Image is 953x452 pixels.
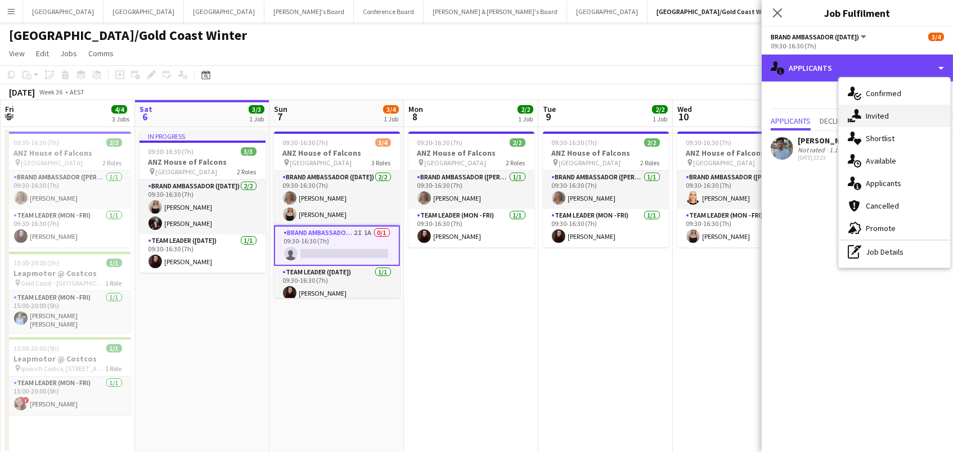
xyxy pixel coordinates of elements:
[9,87,35,98] div: [DATE]
[140,104,152,114] span: Sat
[510,138,525,147] span: 2/2
[771,33,859,41] span: Brand Ambassador (Sunday)
[112,115,129,123] div: 3 Jobs
[677,104,692,114] span: Wed
[762,55,953,82] div: Applicants
[140,234,266,273] app-card-role: Team Leader ([DATE])1/109:30-16:30 (7h)[PERSON_NAME]
[518,115,533,123] div: 1 Job
[274,266,400,304] app-card-role: Team Leader ([DATE])1/109:30-16:30 (7h)[PERSON_NAME]
[23,1,104,22] button: [GEOGRAPHIC_DATA]
[156,168,218,176] span: [GEOGRAPHIC_DATA]
[425,159,487,167] span: [GEOGRAPHIC_DATA]
[408,171,534,209] app-card-role: Brand Ambassador ([PERSON_NAME])1/109:30-16:30 (7h)[PERSON_NAME]
[762,6,953,20] h3: Job Fulfilment
[408,209,534,247] app-card-role: Team Leader (Mon - Fri)1/109:30-16:30 (7h)[PERSON_NAME]
[149,147,194,156] span: 09:30-16:30 (7h)
[32,46,53,61] a: Edit
[140,180,266,234] app-card-role: Brand Ambassador ([DATE])2/209:30-16:30 (7h)[PERSON_NAME][PERSON_NAME]
[140,132,266,141] div: In progress
[36,48,49,58] span: Edit
[60,48,77,58] span: Jobs
[237,168,257,176] span: 2 Roles
[417,138,463,147] span: 09:30-16:30 (7h)
[274,132,400,298] app-job-card: 09:30-16:30 (7h)3/4ANZ House of Falcons [GEOGRAPHIC_DATA]3 RolesBrand Ambassador ([DATE])2/209:30...
[5,291,131,333] app-card-role: Team Leader (Mon - Fri)1/115:00-20:00 (5h)[PERSON_NAME] [PERSON_NAME]
[866,223,896,233] span: Promote
[106,344,122,352] span: 1/1
[652,105,668,114] span: 2/2
[272,110,287,123] span: 7
[140,157,266,167] h3: ANZ House of Falcons
[9,27,247,44] h1: [GEOGRAPHIC_DATA]/Gold Coast Winter
[138,110,152,123] span: 6
[104,1,184,22] button: [GEOGRAPHIC_DATA]
[9,48,25,58] span: View
[543,209,669,247] app-card-role: Team Leader (Mon - Fri)1/109:30-16:30 (7h)[PERSON_NAME]
[274,225,400,266] app-card-role: Brand Ambassador ([DATE])2I1A0/109:30-16:30 (7h)
[37,88,65,96] span: Week 36
[408,148,534,158] h3: ANZ House of Falcons
[106,138,122,147] span: 2/2
[928,33,944,41] span: 3/4
[5,252,131,333] app-job-card: 15:00-20:00 (5h)1/1Leapmotor @ Costcos Gold Coast - [GEOGRAPHIC_DATA]1 RoleTeam Leader (Mon - Fri...
[408,132,534,247] app-job-card: 09:30-16:30 (7h)2/2ANZ House of Falcons [GEOGRAPHIC_DATA]2 RolesBrand Ambassador ([PERSON_NAME])1...
[5,148,131,158] h3: ANZ House of Falcons
[5,171,131,209] app-card-role: Brand Ambassador ([PERSON_NAME])1/109:30-16:30 (7h)[PERSON_NAME]
[820,117,851,125] span: Declined
[21,159,83,167] span: [GEOGRAPHIC_DATA]
[866,88,901,98] span: Confirmed
[798,154,857,161] div: [DATE] 23:23
[5,46,29,61] a: View
[653,115,667,123] div: 1 Job
[559,159,621,167] span: [GEOGRAPHIC_DATA]
[274,171,400,225] app-card-role: Brand Ambassador ([DATE])2/209:30-16:30 (7h)[PERSON_NAME][PERSON_NAME]
[106,364,122,373] span: 1 Role
[771,42,944,50] div: 09:30-16:30 (7h)
[827,146,849,154] div: 1.1km
[372,159,391,167] span: 3 Roles
[21,364,106,373] span: Ipswich Costco, [STREET_ADDRESS]
[70,88,84,96] div: AEST
[543,132,669,247] div: 09:30-16:30 (7h)2/2ANZ House of Falcons [GEOGRAPHIC_DATA]2 RolesBrand Ambassador ([PERSON_NAME])1...
[407,110,423,123] span: 8
[140,132,266,273] app-job-card: In progress09:30-16:30 (7h)3/3ANZ House of Falcons [GEOGRAPHIC_DATA]2 RolesBrand Ambassador ([DAT...
[648,1,786,22] button: [GEOGRAPHIC_DATA]/Gold Coast Winter
[424,1,567,22] button: [PERSON_NAME] & [PERSON_NAME]'s Board
[5,268,131,278] h3: Leapmotor @ Costcos
[384,115,398,123] div: 1 Job
[866,133,894,143] span: Shortlist
[5,132,131,247] div: 09:30-16:30 (7h)2/2ANZ House of Falcons [GEOGRAPHIC_DATA]2 RolesBrand Ambassador ([PERSON_NAME])1...
[106,279,122,287] span: 1 Role
[56,46,82,61] a: Jobs
[5,377,131,415] app-card-role: Team Leader (Mon - Fri)1/115:00-20:00 (5h)![PERSON_NAME]
[106,259,122,267] span: 1/1
[274,148,400,158] h3: ANZ House of Falcons
[23,397,29,404] span: !
[694,159,756,167] span: [GEOGRAPHIC_DATA]
[677,171,803,209] app-card-role: Brand Ambassador ([PERSON_NAME])1/109:30-16:30 (7h)[PERSON_NAME]
[354,1,424,22] button: Conference Board
[866,156,896,166] span: Available
[21,279,106,287] span: Gold Coast - [GEOGRAPHIC_DATA]
[677,209,803,247] app-card-role: Team Leader (Mon - Fri)1/109:30-16:30 (7h)[PERSON_NAME]
[518,105,533,114] span: 2/2
[676,110,692,123] span: 10
[543,171,669,209] app-card-role: Brand Ambassador ([PERSON_NAME])1/109:30-16:30 (7h)[PERSON_NAME]
[249,105,264,114] span: 3/3
[677,148,803,158] h3: ANZ House of Falcons
[5,337,131,415] app-job-card: 15:00-20:00 (5h)1/1Leapmotor @ Costcos Ipswich Costco, [STREET_ADDRESS]1 RoleTeam Leader (Mon - F...
[771,117,811,125] span: Applicants
[866,201,899,211] span: Cancelled
[798,135,857,146] div: [PERSON_NAME]
[14,138,60,147] span: 09:30-16:30 (7h)
[771,33,868,41] button: Brand Ambassador ([DATE])
[103,159,122,167] span: 2 Roles
[5,104,14,114] span: Fri
[677,132,803,247] app-job-card: 09:30-16:30 (7h)2/2ANZ House of Falcons [GEOGRAPHIC_DATA]2 RolesBrand Ambassador ([PERSON_NAME])1...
